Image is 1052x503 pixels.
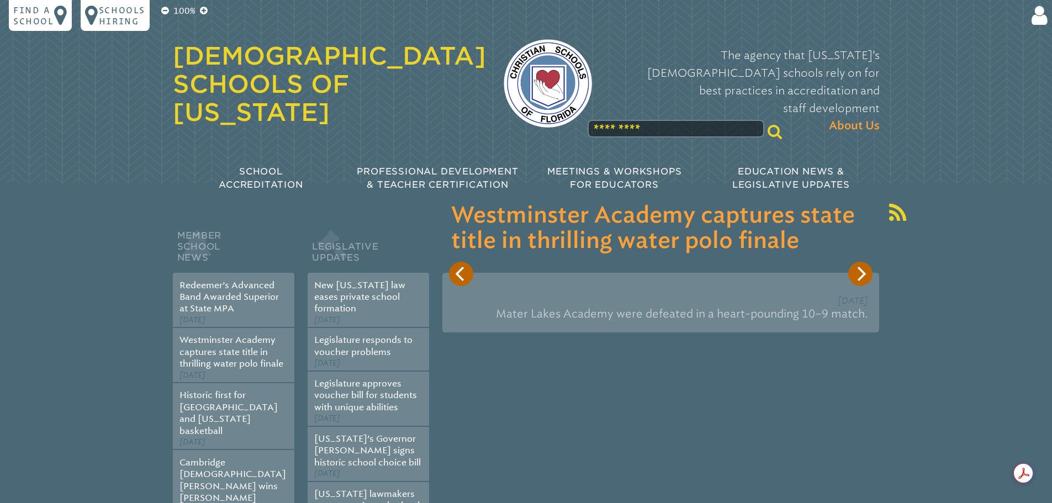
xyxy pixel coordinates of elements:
span: [DATE] [179,315,205,325]
a: New [US_STATE] law eases private school formation [314,280,405,314]
a: [US_STATE]’s Governor [PERSON_NAME] signs historic school choice bill [314,433,421,468]
span: About Us [829,117,880,135]
a: Historic first for [GEOGRAPHIC_DATA] and [US_STATE] basketball [179,390,278,436]
span: School Accreditation [219,166,303,190]
a: Westminster Academy captures state title in thrilling water polo finale [179,335,283,369]
p: Find a school [13,4,54,27]
span: [DATE] [314,469,340,478]
a: Redeemer’s Advanced Band Awarded Superior at State MPA [179,280,279,314]
p: Mater Lakes Academy were defeated in a heart-pounding 10–9 match. [453,302,868,326]
p: 100% [171,4,198,18]
h2: Legislative Updates [308,227,429,273]
span: [DATE] [179,370,205,380]
p: Schools Hiring [99,4,145,27]
h2: Member School News [173,227,294,273]
h3: Westminster Academy captures state title in thrilling water polo finale [451,203,870,254]
img: csf-logo-web-colors.png [504,39,592,128]
span: [DATE] [314,358,340,368]
p: The agency that [US_STATE]’s [DEMOGRAPHIC_DATA] schools rely on for best practices in accreditati... [610,46,880,135]
span: [DATE] [314,414,340,423]
span: Education News & Legislative Updates [732,166,850,190]
button: Previous [449,262,473,286]
a: Legislature approves voucher bill for students with unique abilities [314,378,417,412]
button: Next [848,262,873,286]
span: [DATE] [179,437,205,447]
a: [DEMOGRAPHIC_DATA] Schools of [US_STATE] [173,41,486,126]
a: Legislature responds to voucher problems [314,335,413,357]
span: Professional Development & Teacher Certification [357,166,518,190]
span: [DATE] [838,295,868,306]
span: Meetings & Workshops for Educators [547,166,682,190]
span: [DATE] [314,315,340,325]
